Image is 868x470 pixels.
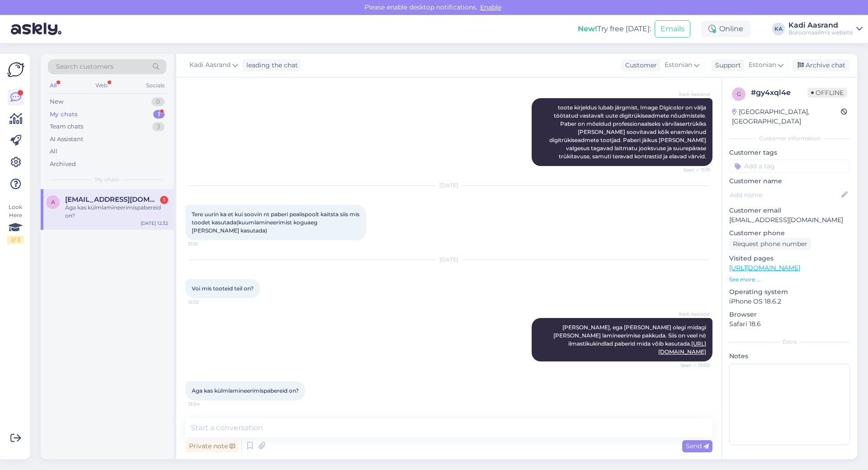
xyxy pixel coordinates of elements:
span: Estonian [749,60,776,70]
p: Customer name [729,176,850,186]
img: Askly Logo [7,61,24,78]
div: Socials [144,80,166,91]
span: g [737,90,741,97]
a: [URL][DOMAIN_NAME] [729,264,800,272]
span: Kadi Aasrand [676,311,710,318]
div: [DATE] [185,181,712,190]
div: Aga kas külmlamineerimispabereid on? [65,204,168,220]
button: Emails [655,20,690,38]
span: Enable [477,3,504,11]
div: All [50,147,57,156]
p: iPhone OS 18.6.2 [729,297,850,306]
span: a [51,199,55,205]
span: Aga kas külmlamineerimispabereid on? [192,387,299,394]
span: [PERSON_NAME], ega [PERSON_NAME] olegi midagi [PERSON_NAME] lamineerimise pakkuda. Siis on veel n... [553,324,708,355]
p: Notes [729,351,850,361]
div: Extra [729,338,850,346]
span: Seen ✓ 11:19 [676,166,710,173]
p: Customer email [729,206,850,215]
div: Online [701,21,750,37]
b: New! [578,24,597,33]
div: leading the chat [243,61,298,70]
div: 1 [160,196,168,204]
span: Voi mis tooteid teil on? [192,285,254,292]
span: 17:51 [188,241,222,247]
span: Seen ✓ 13:00 [676,362,710,369]
div: [DATE] [185,256,712,264]
p: [EMAIL_ADDRESS][DOMAIN_NAME] [729,215,850,225]
div: Request phone number [729,238,811,250]
div: Team chats [50,122,83,131]
span: Search customers [56,62,113,71]
span: 12:32 [188,299,222,305]
div: Archived [50,160,76,169]
div: Private note [185,440,239,452]
div: [DATE] 12:32 [141,220,168,227]
div: Customer [622,61,657,70]
span: Estonian [665,60,692,70]
a: Kadi AasrandBüroomaailm's website [788,22,863,36]
div: Büroomaailm's website [788,29,853,36]
div: AI Assistant [50,135,83,144]
p: Browser [729,310,850,319]
div: Archive chat [792,59,849,71]
span: My chats [95,176,119,184]
div: KA [772,23,785,35]
div: New [50,97,63,106]
p: Operating system [729,287,850,297]
div: All [48,80,58,91]
div: 2 / 3 [7,236,24,244]
input: Add name [730,190,840,200]
div: Customer information [729,134,850,142]
div: Web [94,80,109,91]
p: Safari 18.6 [729,319,850,329]
div: # gy4xql4e [751,87,807,98]
span: toote kirjeldus lubab järgmist, Image Digicolor on välja töötatud vastavalt uute digitrükiseadmet... [549,104,708,160]
div: 0 [151,97,165,106]
span: annikadri5@gmail.com [65,195,159,204]
span: Kadi Aasrand [676,91,710,98]
span: 13:04 [188,401,222,408]
span: Send [686,442,709,450]
p: See more ... [729,275,850,284]
div: 3 [152,122,165,131]
span: Kadi Aasrand [189,60,231,70]
div: Kadi Aasrand [788,22,853,29]
div: [GEOGRAPHIC_DATA], [GEOGRAPHIC_DATA] [732,107,841,126]
p: Visited pages [729,254,850,263]
span: Offline [807,88,847,98]
span: Tere uurin ka et kui soovin nt paberi pealispoolt kaitsta siis mis toodet kasutada(kuumlamineerim... [192,211,361,234]
div: Support [712,61,741,70]
div: 1 [153,110,165,119]
div: My chats [50,110,78,119]
div: Try free [DATE]: [578,24,651,34]
div: Look Here [7,203,24,244]
p: Customer tags [729,148,850,157]
p: Customer phone [729,228,850,238]
input: Add a tag [729,159,850,173]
